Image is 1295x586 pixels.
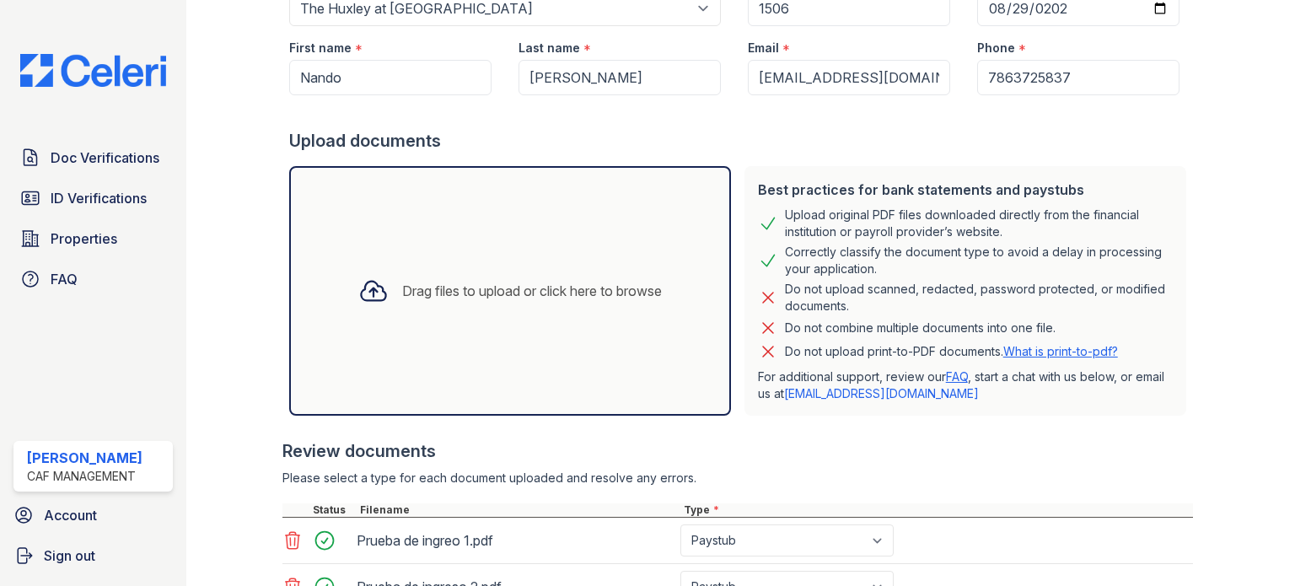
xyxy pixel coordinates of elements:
span: Account [44,505,97,525]
a: Sign out [7,539,180,573]
label: Last name [519,40,580,56]
div: Type [680,503,1193,517]
div: Do not combine multiple documents into one file. [785,318,1056,338]
a: Account [7,498,180,532]
div: CAF Management [27,468,142,485]
div: Do not upload scanned, redacted, password protected, or modified documents. [785,281,1173,315]
a: Properties [13,222,173,255]
a: What is print-to-pdf? [1003,344,1118,358]
img: CE_Logo_Blue-a8612792a0a2168367f1c8372b55b34899dd931a85d93a1a3d3e32e68fde9ad4.png [7,54,180,87]
div: Correctly classify the document type to avoid a delay in processing your application. [785,244,1173,277]
div: [PERSON_NAME] [27,448,142,468]
a: [EMAIL_ADDRESS][DOMAIN_NAME] [784,386,979,401]
div: Upload documents [289,129,1193,153]
label: First name [289,40,352,56]
span: ID Verifications [51,188,147,208]
span: Sign out [44,546,95,566]
a: Doc Verifications [13,141,173,175]
div: Drag files to upload or click here to browse [402,281,662,301]
span: Properties [51,228,117,249]
a: ID Verifications [13,181,173,215]
a: FAQ [946,369,968,384]
p: Do not upload print-to-PDF documents. [785,343,1118,360]
div: Best practices for bank statements and paystubs [758,180,1173,200]
a: FAQ [13,262,173,296]
div: Upload original PDF files downloaded directly from the financial institution or payroll provider’... [785,207,1173,240]
div: Please select a type for each document uploaded and resolve any errors. [282,470,1193,487]
div: Review documents [282,439,1193,463]
span: Doc Verifications [51,148,159,168]
span: FAQ [51,269,78,289]
div: Status [309,503,357,517]
label: Email [748,40,779,56]
label: Phone [977,40,1015,56]
p: For additional support, review our , start a chat with us below, or email us at [758,368,1173,402]
div: Prueba de ingreo 1.pdf [357,527,674,554]
div: Filename [357,503,680,517]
